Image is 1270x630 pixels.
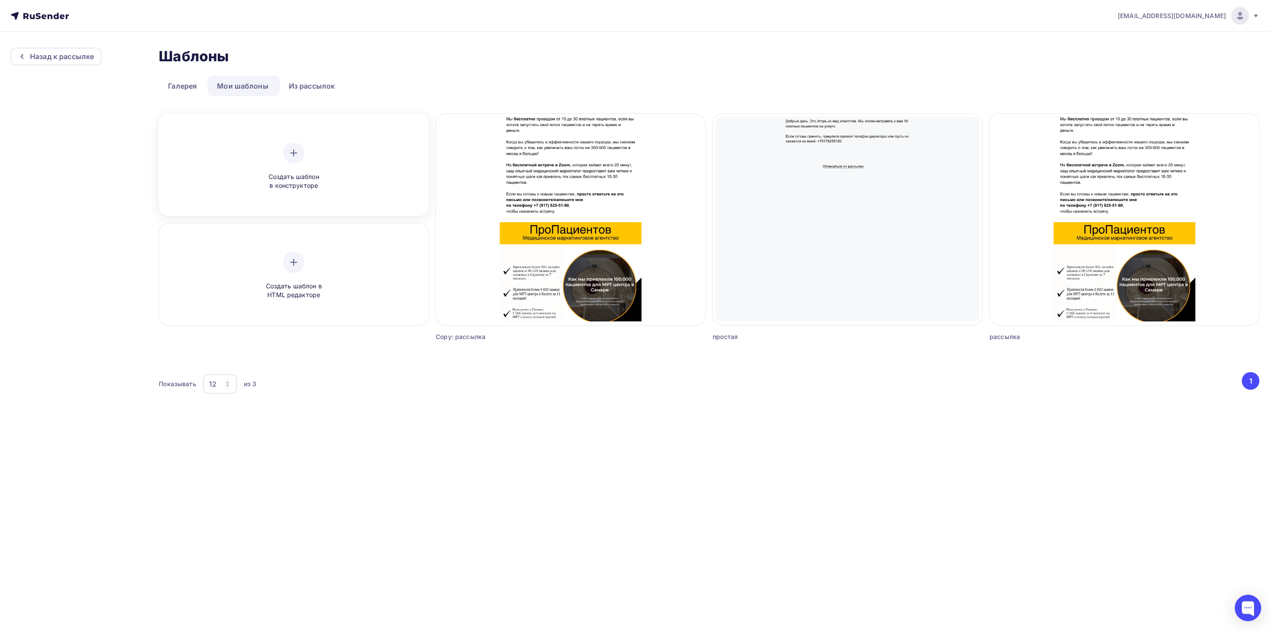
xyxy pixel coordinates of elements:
button: Go to page 1 [1242,372,1259,390]
h2: Шаблоны [159,48,229,65]
button: 12 [202,374,238,394]
div: простая [713,332,845,341]
span: [EMAIL_ADDRESS][DOMAIN_NAME] [1118,11,1226,20]
ul: Pagination [1240,372,1260,390]
div: Показывать [159,380,196,388]
a: [EMAIL_ADDRESS][DOMAIN_NAME] [1118,7,1259,25]
div: 12 [209,379,217,389]
a: Из рассылок [280,76,344,96]
span: Создать шаблон в конструкторе [252,172,336,190]
div: Copy: рассылка [436,332,568,341]
div: Назад к рассылке [30,51,94,62]
a: Галерея [159,76,206,96]
span: Создать шаблон в HTML редакторе [252,282,336,300]
div: из 3 [244,380,257,388]
div: рассылка [990,332,1122,341]
a: Мои шаблоны [208,76,278,96]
